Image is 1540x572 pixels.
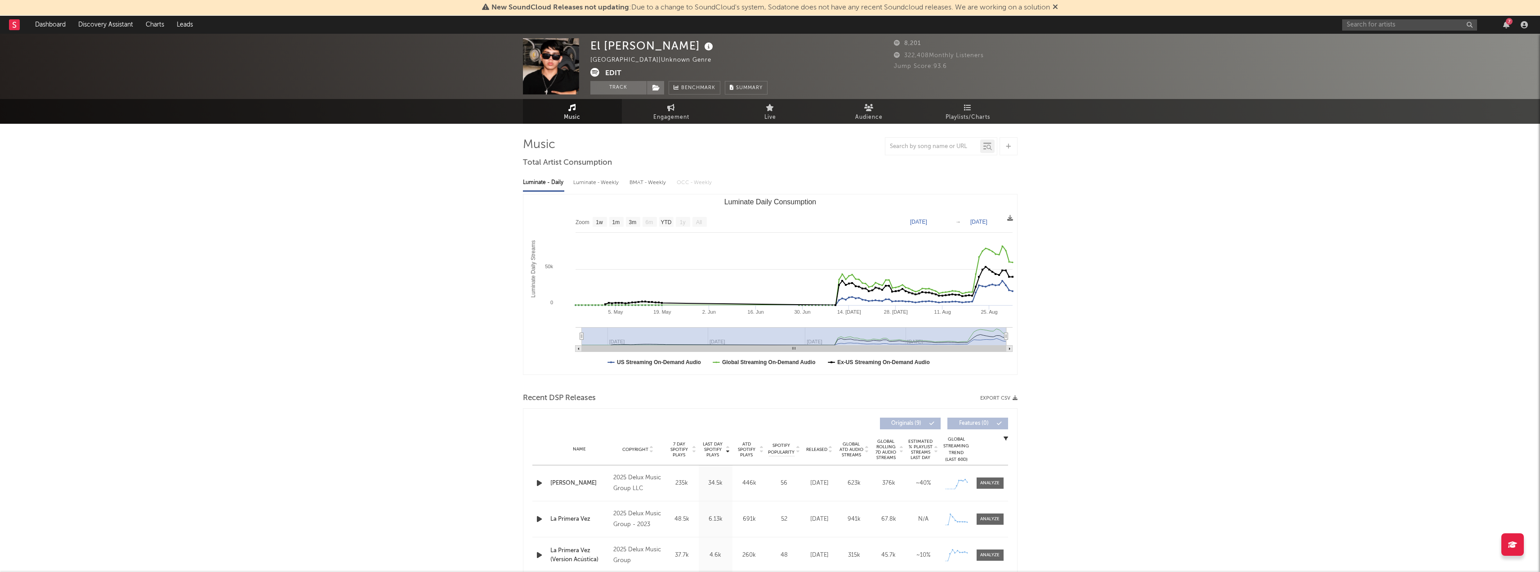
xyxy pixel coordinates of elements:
div: 623k [839,479,869,488]
text: 19. May [653,309,671,315]
button: Originals(9) [880,418,941,429]
text: 2. Jun [702,309,715,315]
a: Engagement [622,99,721,124]
div: 45.7k [874,551,904,560]
button: 7 [1503,21,1509,28]
span: Recent DSP Releases [523,393,596,404]
input: Search by song name or URL [885,143,980,150]
div: 691k [735,515,764,524]
div: [GEOGRAPHIC_DATA] | Unknown Genre [590,55,722,66]
span: Engagement [653,112,689,123]
span: Spotify Popularity [768,442,795,456]
text: 1m [612,219,620,225]
div: ~ 10 % [908,551,938,560]
span: Released [806,447,827,452]
text: 28. [DATE] [884,309,907,315]
div: Global Streaming Trend (Last 60D) [943,436,970,463]
a: Music [523,99,622,124]
div: 37.7k [667,551,696,560]
div: N/A [908,515,938,524]
text: 11. Aug [934,309,951,315]
a: Discovery Assistant [72,16,139,34]
text: US Streaming On-Demand Audio [617,359,701,365]
div: 52 [768,515,800,524]
span: Live [764,112,776,123]
div: Luminate - Weekly [573,175,620,190]
span: 7 Day Spotify Plays [667,441,691,458]
span: Copyright [622,447,648,452]
text: [DATE] [970,219,987,225]
div: Luminate - Daily [523,175,564,190]
span: 8,201 [894,41,921,46]
div: El [PERSON_NAME] [590,38,715,53]
div: 260k [735,551,764,560]
a: [PERSON_NAME] [550,479,609,488]
text: YTD [661,219,671,225]
div: BMAT - Weekly [629,175,668,190]
div: 2025 Delux Music Group [613,545,662,566]
span: Jump Score: 93.6 [894,63,947,69]
a: Playlists/Charts [919,99,1018,124]
text: 50k [545,264,553,269]
button: Summary [725,81,768,95]
a: Benchmark [669,81,720,95]
text: → [955,219,961,225]
div: 2025 Delux Music Group - 2023 [613,509,662,530]
span: Audience [855,112,883,123]
div: 67.8k [874,515,904,524]
span: Benchmark [681,83,715,94]
span: 322,408 Monthly Listeners [894,53,984,59]
text: 5. May [608,309,623,315]
div: 941k [839,515,869,524]
span: : Due to a change to SoundCloud's system, Sodatone does not have any recent Soundcloud releases. ... [491,4,1050,11]
text: Luminate Daily Consumption [724,198,816,206]
div: 235k [667,479,696,488]
span: Features ( 0 ) [953,421,995,426]
text: 16. Jun [747,309,763,315]
a: La Primera Vez [550,515,609,524]
text: 6m [645,219,653,225]
text: 14. [DATE] [837,309,861,315]
span: Music [564,112,580,123]
a: Leads [170,16,199,34]
span: Total Artist Consumption [523,158,612,168]
text: Ex-US Streaming On-Demand Audio [837,359,930,365]
text: [DATE] [910,219,927,225]
span: Global Rolling 7D Audio Streams [874,439,898,460]
div: 56 [768,479,800,488]
div: 376k [874,479,904,488]
text: 0 [550,300,553,305]
span: Last Day Spotify Plays [701,441,725,458]
text: Luminate Daily Streams [530,240,536,297]
text: 30. Jun [794,309,810,315]
text: 1w [596,219,603,225]
text: 25. Aug [981,309,997,315]
span: Estimated % Playlist Streams Last Day [908,439,933,460]
text: 3m [629,219,636,225]
span: New SoundCloud Releases not updating [491,4,629,11]
div: 315k [839,551,869,560]
div: 48 [768,551,800,560]
a: Dashboard [29,16,72,34]
div: Name [550,446,609,453]
span: Originals ( 9 ) [886,421,927,426]
svg: Luminate Daily Consumption [523,194,1017,374]
span: ATD Spotify Plays [735,441,759,458]
div: [DATE] [804,479,835,488]
a: La Primera Vez (Version Acústica) [550,546,609,564]
span: Summary [736,86,763,90]
span: Global ATD Audio Streams [839,441,864,458]
button: Track [590,81,647,95]
div: 446k [735,479,764,488]
div: ~ 40 % [908,479,938,488]
div: [DATE] [804,551,835,560]
text: Global Streaming On-Demand Audio [722,359,815,365]
div: 6.13k [701,515,730,524]
div: [DATE] [804,515,835,524]
span: Dismiss [1053,4,1058,11]
input: Search for artists [1342,19,1477,31]
div: 7 [1506,18,1513,25]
